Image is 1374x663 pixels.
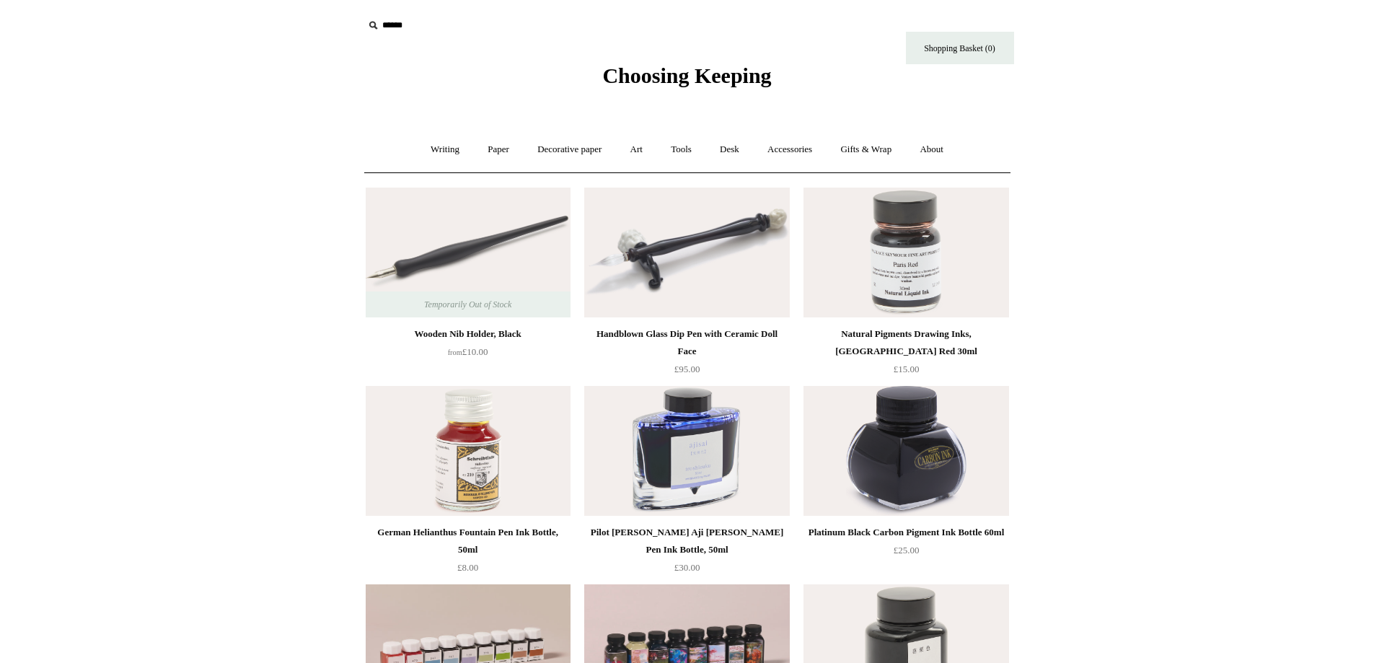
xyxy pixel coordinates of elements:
a: Platinum Black Carbon Pigment Ink Bottle 60ml Platinum Black Carbon Pigment Ink Bottle 60ml [803,386,1008,516]
div: Pilot [PERSON_NAME] Aji [PERSON_NAME] Pen Ink Bottle, 50ml [588,524,785,558]
a: Platinum Black Carbon Pigment Ink Bottle 60ml £25.00 [803,524,1008,583]
img: Platinum Black Carbon Pigment Ink Bottle 60ml [803,386,1008,516]
div: Handblown Glass Dip Pen with Ceramic Doll Face [588,325,785,360]
img: Natural Pigments Drawing Inks, Paris Red 30ml [803,188,1008,317]
img: Handblown Glass Dip Pen with Ceramic Doll Face [584,188,789,317]
div: Platinum Black Carbon Pigment Ink Bottle 60ml [807,524,1005,541]
a: Natural Pigments Drawing Inks, Paris Red 30ml Natural Pigments Drawing Inks, Paris Red 30ml [803,188,1008,317]
a: Gifts & Wrap [827,131,904,169]
span: £8.00 [457,562,478,573]
a: About [907,131,956,169]
a: Paper [475,131,522,169]
a: Desk [707,131,752,169]
span: £30.00 [674,562,700,573]
a: Wooden Nib Holder, Black Wooden Nib Holder, Black Temporarily Out of Stock [366,188,571,317]
span: £10.00 [448,346,488,357]
a: Handblown Glass Dip Pen with Ceramic Doll Face £95.00 [584,325,789,385]
div: Wooden Nib Holder, Black [369,325,567,343]
a: German Helianthus Fountain Pen Ink Bottle, 50ml £8.00 [366,524,571,583]
a: Accessories [754,131,825,169]
a: Writing [418,131,472,169]
div: German Helianthus Fountain Pen Ink Bottle, 50ml [369,524,567,558]
img: German Helianthus Fountain Pen Ink Bottle, 50ml [366,386,571,516]
a: Decorative paper [524,131,615,169]
span: Choosing Keeping [602,63,771,87]
a: German Helianthus Fountain Pen Ink Bottle, 50ml German Helianthus Fountain Pen Ink Bottle, 50ml [366,386,571,516]
img: Wooden Nib Holder, Black [366,188,571,317]
a: Shopping Basket (0) [906,32,1014,64]
a: Pilot Iro Shizuku Aji Sai Fountain Pen Ink Bottle, 50ml Pilot Iro Shizuku Aji Sai Fountain Pen In... [584,386,789,516]
span: from [448,348,462,356]
span: Temporarily Out of Stock [410,291,526,317]
a: Pilot [PERSON_NAME] Aji [PERSON_NAME] Pen Ink Bottle, 50ml £30.00 [584,524,789,583]
a: Handblown Glass Dip Pen with Ceramic Doll Face Handblown Glass Dip Pen with Ceramic Doll Face [584,188,789,317]
a: Wooden Nib Holder, Black from£10.00 [366,325,571,385]
a: Tools [658,131,705,169]
a: Choosing Keeping [602,75,771,85]
span: £25.00 [894,545,920,556]
span: £95.00 [674,364,700,374]
a: Art [617,131,656,169]
div: Natural Pigments Drawing Inks, [GEOGRAPHIC_DATA] Red 30ml [807,325,1005,360]
a: Natural Pigments Drawing Inks, [GEOGRAPHIC_DATA] Red 30ml £15.00 [803,325,1008,385]
img: Pilot Iro Shizuku Aji Sai Fountain Pen Ink Bottle, 50ml [584,386,789,516]
span: £15.00 [894,364,920,374]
